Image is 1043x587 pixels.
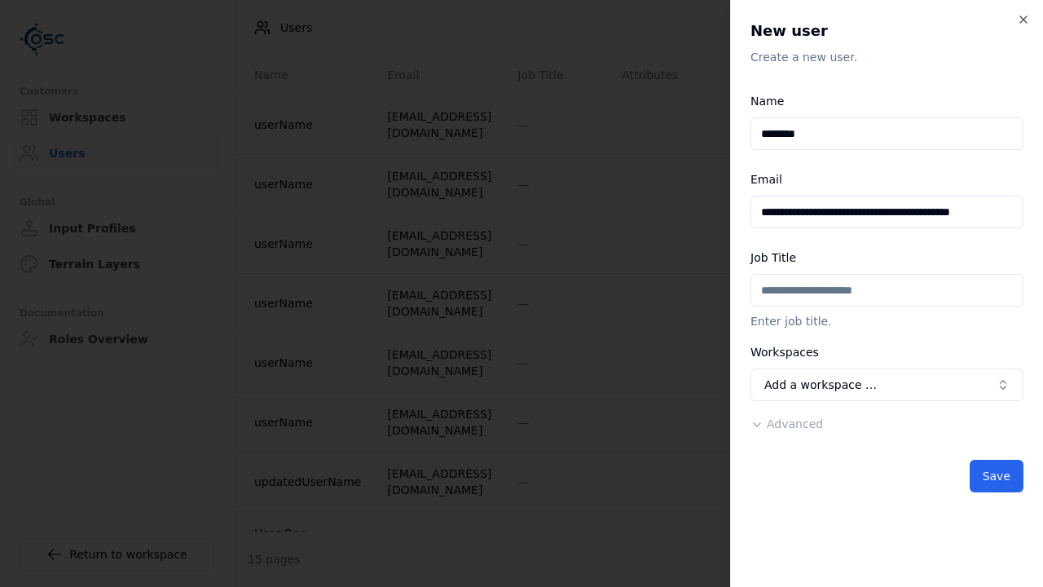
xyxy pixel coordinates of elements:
[764,377,877,393] span: Add a workspace …
[970,460,1023,492] button: Save
[750,416,823,432] button: Advanced
[750,251,796,264] label: Job Title
[750,313,1023,329] p: Enter job title.
[750,346,819,359] label: Workspaces
[750,20,1023,42] h2: New user
[750,95,784,108] label: Name
[750,49,1023,65] p: Create a new user.
[767,417,823,430] span: Advanced
[750,173,782,186] label: Email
